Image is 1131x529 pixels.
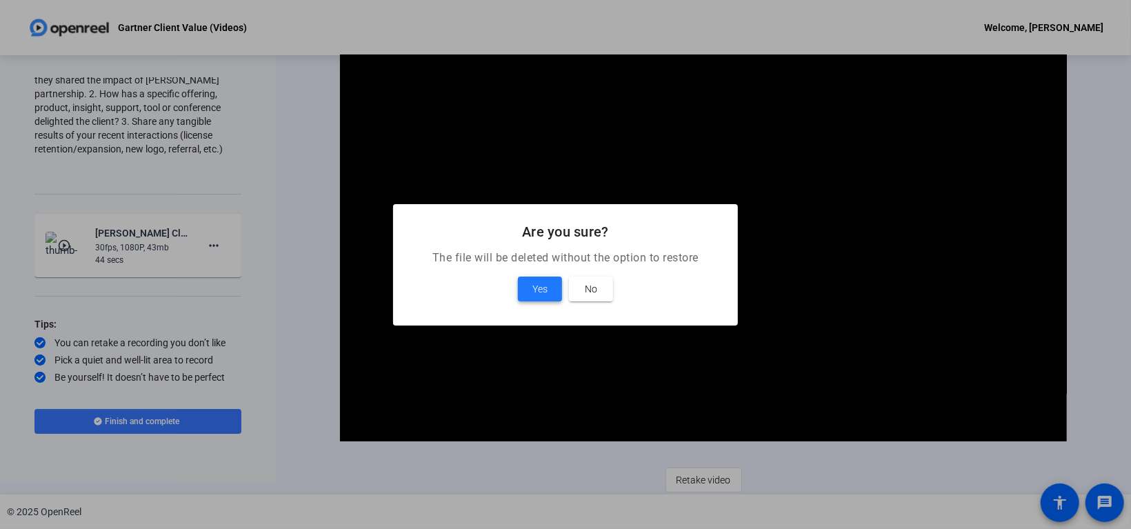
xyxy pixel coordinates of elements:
span: No [585,281,597,297]
button: Yes [518,277,562,301]
p: The file will be deleted without the option to restore [410,250,721,266]
span: Yes [532,281,548,297]
button: No [569,277,613,301]
h2: Are you sure? [410,221,721,243]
